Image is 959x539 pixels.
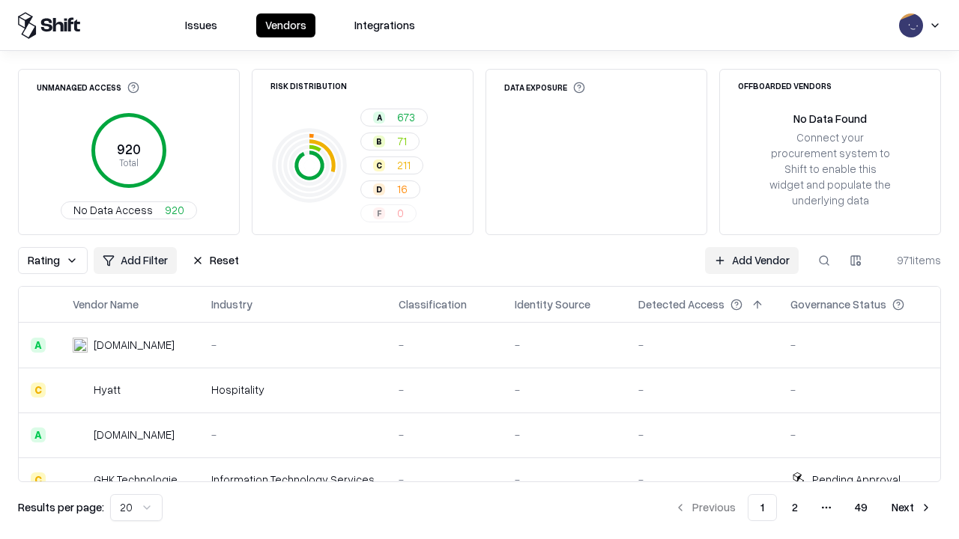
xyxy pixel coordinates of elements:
[665,494,941,521] nav: pagination
[373,112,385,124] div: A
[790,427,928,442] div: -
[18,499,104,515] p: Results per page:
[515,296,590,312] div: Identity Source
[399,427,491,442] div: -
[176,13,226,37] button: Issues
[31,427,46,442] div: A
[399,337,491,353] div: -
[270,82,347,90] div: Risk Distribution
[94,382,121,398] div: Hyatt
[705,247,799,274] a: Add Vendor
[373,135,385,147] div: B
[793,111,867,127] div: No Data Found
[117,141,141,157] tspan: 920
[211,337,375,353] div: -
[638,427,766,442] div: -
[790,296,886,312] div: Governance Status
[345,13,424,37] button: Integrations
[37,82,139,94] div: Unmanaged Access
[843,494,880,521] button: 49
[211,427,375,442] div: -
[881,252,941,268] div: 971 items
[360,156,423,174] button: C211
[31,472,46,487] div: C
[211,382,375,398] div: Hospitality
[94,472,187,487] div: GHK Technologies Inc.
[738,82,832,90] div: Offboarded Vendors
[31,338,46,353] div: A
[119,156,139,168] tspan: Total
[73,338,88,353] img: intrado.com
[399,382,491,398] div: -
[94,427,175,442] div: [DOMAIN_NAME]
[183,247,248,274] button: Reset
[31,383,46,398] div: C
[18,247,88,274] button: Rating
[638,382,766,398] div: -
[397,133,407,149] span: 71
[399,296,467,312] div: Classification
[165,202,184,218] span: 920
[211,472,375,487] div: Information Technology Services
[638,472,766,487] div: -
[397,109,415,125] span: 673
[397,157,411,173] span: 211
[73,296,139,312] div: Vendor Name
[515,337,614,353] div: -
[61,201,197,219] button: No Data Access920
[256,13,315,37] button: Vendors
[360,133,420,150] button: B71
[73,383,88,398] img: Hyatt
[515,472,614,487] div: -
[373,183,385,195] div: D
[94,337,175,353] div: [DOMAIN_NAME]
[515,382,614,398] div: -
[94,247,177,274] button: Add Filter
[638,296,724,312] div: Detected Access
[790,337,928,353] div: -
[812,472,901,487] div: Pending Approval
[373,159,385,171] div: C
[211,296,252,312] div: Industry
[28,252,60,268] span: Rating
[768,130,892,209] div: Connect your procurement system to Shift to enable this widget and populate the underlying data
[780,494,810,521] button: 2
[360,180,420,198] button: D16
[790,382,928,398] div: -
[638,337,766,353] div: -
[504,82,585,94] div: Data Exposure
[399,472,491,487] div: -
[73,427,88,442] img: primesec.co.il
[73,472,88,487] img: GHK Technologies Inc.
[883,494,941,521] button: Next
[748,494,777,521] button: 1
[397,181,408,197] span: 16
[360,109,428,127] button: A673
[515,427,614,442] div: -
[73,202,153,218] span: No Data Access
